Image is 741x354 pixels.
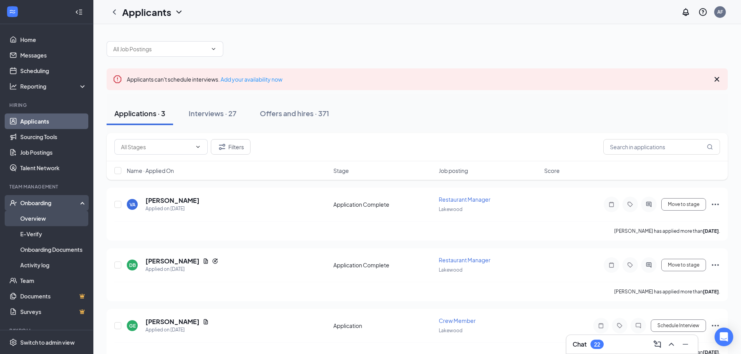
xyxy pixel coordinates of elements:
[439,206,462,212] span: Lakewood
[20,211,87,226] a: Overview
[607,262,616,268] svg: Note
[20,32,87,47] a: Home
[122,5,171,19] h1: Applicants
[333,261,434,269] div: Application Complete
[681,340,690,349] svg: Minimize
[9,338,17,346] svg: Settings
[681,7,690,17] svg: Notifications
[661,259,706,271] button: Move to stage
[203,319,209,325] svg: Document
[189,108,236,118] div: Interviews · 27
[145,317,200,326] h5: [PERSON_NAME]
[20,63,87,78] a: Scheduling
[113,75,122,84] svg: Error
[20,82,87,90] div: Reporting
[439,317,476,324] span: Crew Member
[9,199,17,207] svg: UserCheck
[9,8,16,16] svg: WorkstreamLogo
[573,340,587,349] h3: Chat
[20,242,87,257] a: Onboarding Documents
[615,323,624,329] svg: Tag
[544,167,560,174] span: Score
[711,260,720,270] svg: Ellipses
[717,9,723,15] div: AF
[333,167,349,174] span: Stage
[614,228,720,234] p: [PERSON_NAME] has applied more than .
[20,129,87,145] a: Sourcing Tools
[145,265,218,273] div: Applied on [DATE]
[703,228,719,234] b: [DATE]
[651,338,664,351] button: ComposeMessage
[20,273,87,288] a: Team
[711,200,720,209] svg: Ellipses
[114,108,165,118] div: Applications · 3
[20,226,87,242] a: E-Verify
[439,167,468,174] span: Job posting
[127,76,282,83] span: Applicants can't schedule interviews.
[667,340,676,349] svg: ChevronUp
[20,160,87,176] a: Talent Network
[130,201,135,208] div: VA
[665,338,678,351] button: ChevronUp
[698,7,708,17] svg: QuestionInfo
[634,323,643,329] svg: ChatInactive
[711,321,720,330] svg: Ellipses
[614,288,720,295] p: [PERSON_NAME] has applied more than .
[653,340,662,349] svg: ComposeMessage
[9,82,17,90] svg: Analysis
[707,144,713,150] svg: MagnifyingGlass
[211,139,251,155] button: Filter Filters
[75,8,83,16] svg: Collapse
[439,196,490,203] span: Restaurant Manager
[9,102,85,108] div: Hiring
[20,288,87,304] a: DocumentsCrown
[20,113,87,129] a: Applicants
[439,328,462,333] span: Lakewood
[333,322,434,330] div: Application
[651,319,706,332] button: Schedule Interview
[20,47,87,63] a: Messages
[9,183,85,190] div: Team Management
[195,144,201,150] svg: ChevronDown
[712,75,722,84] svg: Cross
[129,323,136,329] div: GE
[174,7,184,17] svg: ChevronDown
[145,257,200,265] h5: [PERSON_NAME]
[129,262,136,269] div: DB
[217,142,227,152] svg: Filter
[661,198,706,211] button: Move to stage
[679,338,692,351] button: Minimize
[221,76,282,83] a: Add your availability now
[20,257,87,273] a: Activity log
[210,46,217,52] svg: ChevronDown
[715,328,733,346] div: Open Intercom Messenger
[644,262,653,268] svg: ActiveChat
[607,201,616,208] svg: Note
[20,199,80,207] div: Onboarding
[644,201,653,208] svg: ActiveChat
[110,7,119,17] svg: ChevronLeft
[20,145,87,160] a: Job Postings
[203,258,209,264] svg: Document
[594,341,600,348] div: 22
[145,196,200,205] h5: [PERSON_NAME]
[603,139,720,155] input: Search in applications
[703,289,719,295] b: [DATE]
[260,108,329,118] div: Offers and hires · 371
[9,327,85,334] div: Payroll
[596,323,606,329] svg: Note
[145,205,200,213] div: Applied on [DATE]
[439,256,490,263] span: Restaurant Manager
[121,143,192,151] input: All Stages
[212,258,218,264] svg: Reapply
[625,201,635,208] svg: Tag
[127,167,174,174] span: Name · Applied On
[333,201,434,208] div: Application Complete
[439,267,462,273] span: Lakewood
[20,338,75,346] div: Switch to admin view
[113,45,207,53] input: All Job Postings
[20,304,87,319] a: SurveysCrown
[145,326,209,334] div: Applied on [DATE]
[625,262,635,268] svg: Tag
